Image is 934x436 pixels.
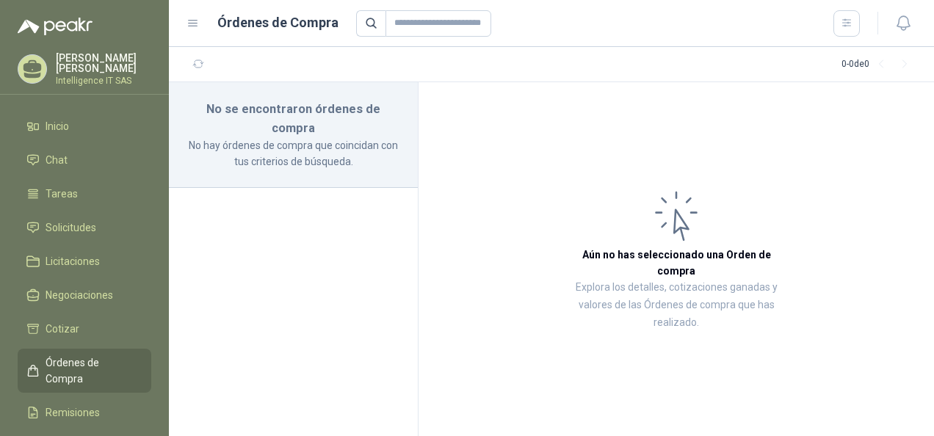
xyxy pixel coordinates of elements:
h3: No se encontraron órdenes de compra [187,100,400,137]
span: Licitaciones [46,253,100,269]
h3: Aún no has seleccionado una Orden de compra [565,247,787,279]
span: Tareas [46,186,78,202]
a: Inicio [18,112,151,140]
span: Remisiones [46,404,100,421]
span: Negociaciones [46,287,113,303]
a: Órdenes de Compra [18,349,151,393]
p: No hay órdenes de compra que coincidan con tus criterios de búsqueda. [187,137,400,170]
span: Órdenes de Compra [46,355,137,387]
p: Intelligence IT SAS [56,76,151,85]
a: Solicitudes [18,214,151,241]
a: Licitaciones [18,247,151,275]
a: Chat [18,146,151,174]
span: Solicitudes [46,219,96,236]
h1: Órdenes de Compra [217,12,339,33]
a: Remisiones [18,399,151,426]
span: Chat [46,152,68,168]
div: 0 - 0 de 0 [841,53,916,76]
span: Cotizar [46,321,79,337]
p: [PERSON_NAME] [PERSON_NAME] [56,53,151,73]
img: Logo peakr [18,18,93,35]
a: Negociaciones [18,281,151,309]
span: Inicio [46,118,69,134]
p: Explora los detalles, cotizaciones ganadas y valores de las Órdenes de compra que has realizado. [565,279,787,332]
a: Tareas [18,180,151,208]
a: Cotizar [18,315,151,343]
